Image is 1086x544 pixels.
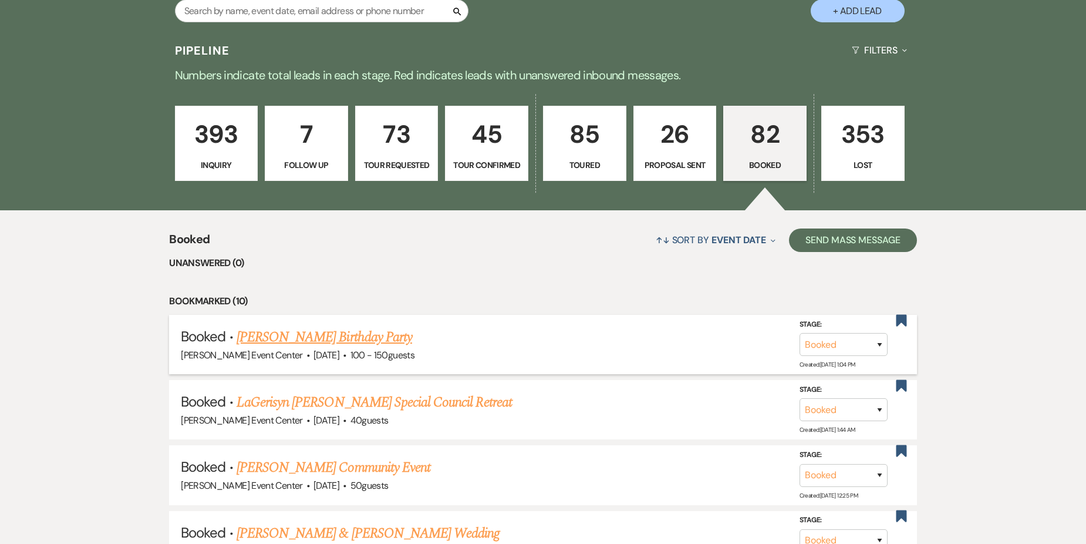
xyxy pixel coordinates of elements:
[181,479,302,492] span: [PERSON_NAME] Event Center
[181,523,225,542] span: Booked
[711,234,766,246] span: Event Date
[731,159,799,172] p: Booked
[355,106,439,181] a: 73Tour Requested
[800,514,888,527] label: Stage:
[829,159,897,172] p: Lost
[313,349,339,361] span: [DATE]
[169,230,210,256] span: Booked
[551,115,619,154] p: 85
[313,414,339,427] span: [DATE]
[169,294,917,309] li: Bookmarked (10)
[181,349,302,361] span: [PERSON_NAME] Event Center
[453,159,521,172] p: Tour Confirmed
[175,106,258,181] a: 393Inquiry
[181,458,225,476] span: Booked
[350,349,414,361] span: 100 - 150 guests
[169,256,917,271] li: Unanswered (0)
[120,66,966,85] p: Numbers indicate total leads in each stage. Red indicates leads with unanswered inbound messages.
[237,523,500,544] a: [PERSON_NAME] & [PERSON_NAME] Wedding
[265,106,348,181] a: 7Follow Up
[800,318,888,331] label: Stage:
[181,392,225,411] span: Booked
[363,115,431,154] p: 73
[272,159,340,172] p: Follow Up
[445,106,528,181] a: 45Tour Confirmed
[800,384,888,397] label: Stage:
[183,159,251,172] p: Inquiry
[363,159,431,172] p: Tour Requested
[237,392,512,413] a: LaGerisyn [PERSON_NAME] Special Council Retreat
[350,414,389,427] span: 40 guests
[350,479,389,492] span: 50 guests
[800,491,858,499] span: Created: [DATE] 12:25 PM
[847,35,911,66] button: Filters
[175,42,230,59] h3: Pipeline
[800,426,855,434] span: Created: [DATE] 1:44 AM
[641,115,709,154] p: 26
[800,361,855,368] span: Created: [DATE] 1:04 PM
[551,159,619,172] p: Toured
[453,115,521,154] p: 45
[800,449,888,462] label: Stage:
[237,327,412,348] a: [PERSON_NAME] Birthday Party
[829,115,897,154] p: 353
[313,479,339,492] span: [DATE]
[821,106,905,181] a: 353Lost
[543,106,626,181] a: 85Toured
[789,229,917,252] button: Send Mass Message
[237,457,430,478] a: [PERSON_NAME] Community Event
[633,106,717,181] a: 26Proposal Sent
[272,115,340,154] p: 7
[641,159,709,172] p: Proposal Sent
[731,115,799,154] p: 82
[181,327,225,345] span: Booked
[181,414,302,427] span: [PERSON_NAME] Event Center
[651,224,780,256] button: Sort By Event Date
[723,106,807,181] a: 82Booked
[183,115,251,154] p: 393
[656,234,670,246] span: ↑↓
